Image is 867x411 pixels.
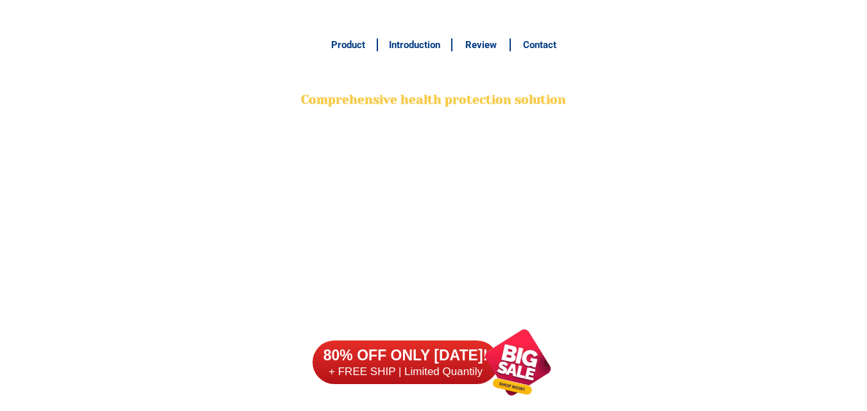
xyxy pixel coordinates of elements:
h6: + FREE SHIP | Limited Quantily [311,365,499,379]
h3: FREE SHIPPING NATIONWIDE [299,7,569,26]
h6: Product [326,38,370,53]
h6: Review [459,38,503,53]
h6: 80% OFF ONLY [DATE]! [311,346,499,365]
h6: Contact [518,38,562,53]
h2: BONA VITA COFFEE [299,62,569,92]
h6: Introduction [384,38,444,53]
h2: Comprehensive health protection solution [299,91,569,110]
